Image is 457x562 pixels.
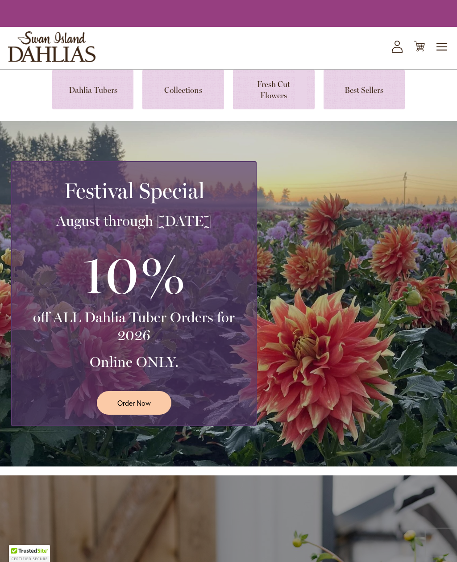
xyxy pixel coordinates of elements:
span: Order Now [117,398,151,408]
h3: off ALL Dahlia Tuber Orders for 2026 [23,308,245,344]
a: store logo [8,31,96,62]
h2: Festival Special [23,178,245,203]
h3: Online ONLY. [23,353,245,371]
h3: 10% [23,239,245,308]
a: Order Now [97,391,171,415]
h3: August through [DATE] [23,212,245,230]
